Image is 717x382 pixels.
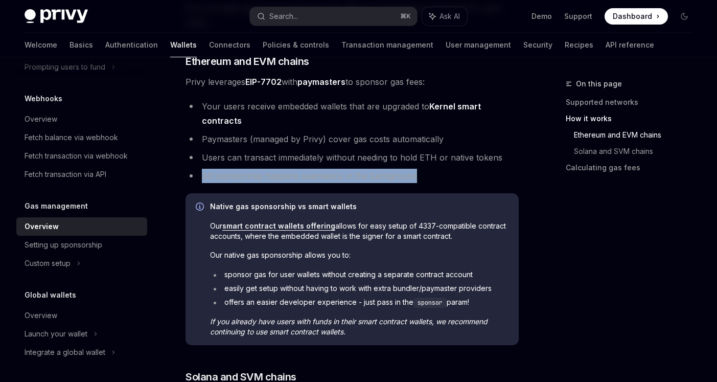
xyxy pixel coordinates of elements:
a: Authentication [105,33,158,57]
a: Recipes [565,33,593,57]
span: Our native gas sponsorship allows you to: [210,250,508,260]
code: sponsor [413,298,447,308]
a: Supported networks [566,94,701,110]
em: If you already have users with funds in their smart contract wallets, we recommend continuing to ... [210,317,488,336]
a: EIP-7702 [245,77,282,87]
a: Setting up sponsorship [16,236,147,254]
h5: Global wallets [25,289,76,301]
a: Connectors [209,33,250,57]
a: Transaction management [341,33,433,57]
span: Our allows for easy setup of 4337-compatible contract accounts, where the embedded wallet is the ... [210,221,508,241]
a: Overview [16,110,147,128]
a: smart contract wallets offering [222,221,335,231]
span: On this page [576,78,622,90]
a: Policies & controls [263,33,329,57]
li: offers an easier developer experience - just pass in the param! [210,297,508,308]
a: Calculating gas fees [566,160,701,176]
h5: Gas management [25,200,88,212]
div: Custom setup [25,257,71,269]
a: Fetch transaction via webhook [16,147,147,165]
a: Security [523,33,552,57]
svg: Info [196,203,206,213]
a: Fetch transaction via API [16,165,147,184]
li: Paymasters (managed by Privy) cover gas costs automatically [186,132,519,146]
div: Setting up sponsorship [25,239,102,251]
a: Overview [16,217,147,236]
div: Fetch transaction via webhook [25,150,128,162]
a: Solana and SVM chains [574,143,701,160]
span: Ask AI [440,11,460,21]
h5: Webhooks [25,93,62,105]
a: Overview [16,306,147,325]
img: dark logo [25,9,88,24]
div: Overview [25,220,59,233]
strong: Native gas sponsorship vs smart wallets [210,202,357,211]
span: Ethereum and EVM chains [186,54,309,69]
div: Overview [25,309,57,322]
div: Fetch transaction via API [25,168,106,181]
div: Launch your wallet [25,328,87,340]
span: Dashboard [613,11,652,21]
a: Ethereum and EVM chains [574,127,701,143]
button: Search...⌘K [250,7,417,26]
li: easily get setup without having to work with extra bundler/paymaster providers [210,283,508,294]
a: Fetch balance via webhook [16,128,147,147]
a: Welcome [25,33,57,57]
button: Toggle dark mode [676,8,692,25]
div: Fetch balance via webhook [25,131,118,144]
a: Demo [531,11,552,21]
div: Search... [269,10,298,23]
li: Your users receive embedded wallets that are upgraded to [186,99,519,128]
li: All sponsorship happens seamlessly in the background [186,169,519,183]
div: Overview [25,113,57,125]
a: Dashboard [605,8,668,25]
a: How it works [566,110,701,127]
li: Users can transact immediately without needing to hold ETH or native tokens [186,150,519,165]
a: User management [446,33,511,57]
span: ⌘ K [400,12,411,20]
a: Wallets [170,33,197,57]
span: Privy leverages with to sponsor gas fees: [186,75,519,89]
a: Basics [70,33,93,57]
button: Ask AI [422,7,467,26]
li: sponsor gas for user wallets without creating a separate contract account [210,269,508,280]
a: Support [564,11,592,21]
div: Integrate a global wallet [25,346,105,358]
a: API reference [606,33,654,57]
strong: paymasters [297,77,345,87]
